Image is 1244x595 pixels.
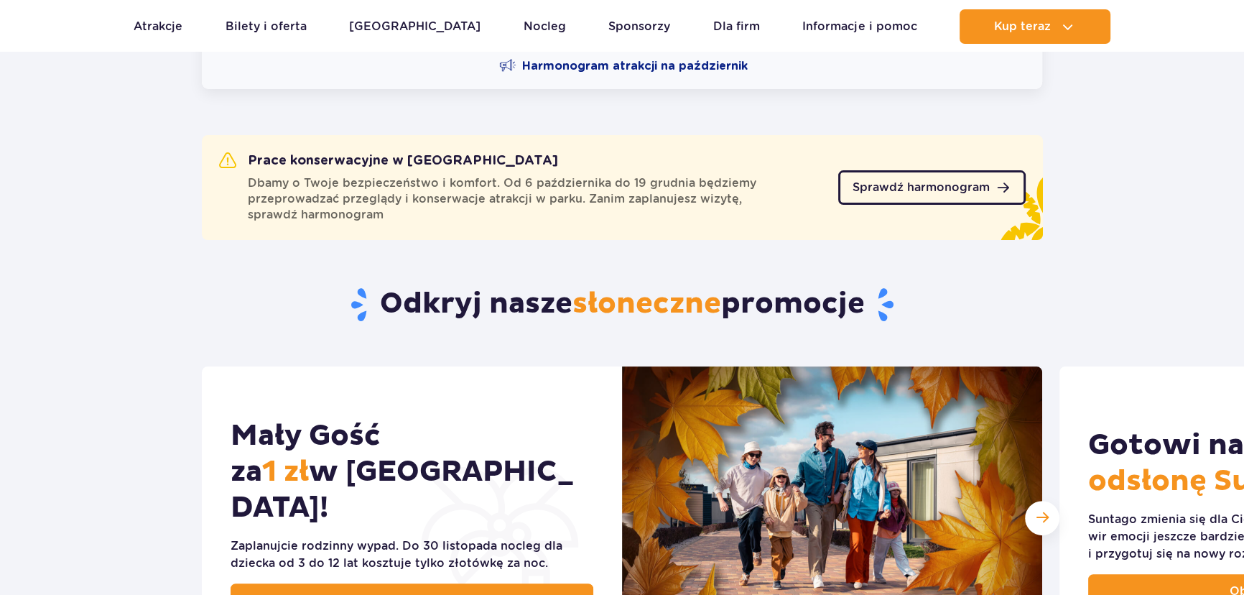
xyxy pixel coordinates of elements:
span: słoneczne [572,286,721,322]
a: Sponsorzy [608,9,670,44]
span: Dbamy o Twoje bezpieczeństwo i komfort. Od 6 października do 19 grudnia będziemy przeprowadzać pr... [248,175,821,223]
a: Informacje i pomoc [802,9,916,44]
div: Następny slajd [1025,501,1059,535]
button: Kup teraz [960,9,1110,44]
a: Sprawdź harmonogram [838,170,1026,205]
a: Bilety i oferta [226,9,307,44]
h2: Prace konserwacyjne w [GEOGRAPHIC_DATA] [219,152,558,170]
a: Nocleg [524,9,566,44]
span: 1 zł [262,454,309,490]
div: Zaplanujcie rodzinny wypad. Do 30 listopada nocleg dla dziecka od 3 do 12 lat kosztuje tylko złot... [231,538,593,572]
a: Harmonogram atrakcji na październik [499,57,748,75]
h2: Odkryj nasze promocje [202,286,1043,323]
a: Atrakcje [134,9,182,44]
span: Kup teraz [993,20,1050,33]
span: Sprawdź harmonogram [853,182,990,193]
span: Harmonogram atrakcji na październik [522,58,748,74]
h2: Mały Gość za w [GEOGRAPHIC_DATA]! [231,418,593,526]
a: Dla firm [713,9,760,44]
a: [GEOGRAPHIC_DATA] [349,9,481,44]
